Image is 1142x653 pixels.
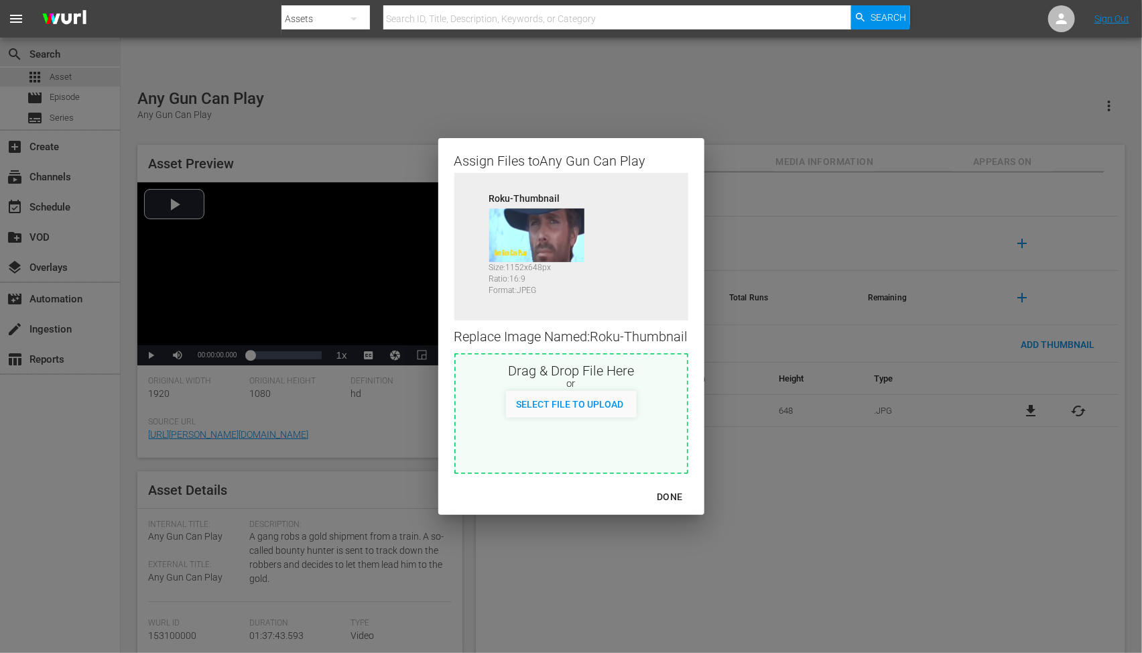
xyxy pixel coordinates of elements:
div: DONE [646,489,693,506]
img: ans4CAIJ8jUAAAAAAAAAAAAAAAAAAAAAAAAgQb4GAAAAAAAAAAAAAAAAAAAAAAAAJMjXAAAAAAAAAAAAAAAAAAAAAAAAgAT5G... [32,3,97,35]
a: Sign Out [1094,13,1129,24]
button: DONE [641,485,698,510]
div: Assign Files to Any Gun Can Play [454,152,688,168]
div: or [456,377,687,391]
button: Select File to Upload [506,391,635,415]
div: Roku-Thumbnail [489,192,596,201]
div: Replace Image Named: Roku-Thumbnail [454,320,688,353]
span: Select File to Upload [506,399,635,410]
span: menu [8,11,24,27]
div: Size: 1152 x 648 px Ratio: 16:9 Format: JPEG [489,262,596,290]
div: Drag & Drop File Here [456,361,687,377]
span: Search [871,5,906,29]
img: 153100000-Roku-Thumbnail_v1.jpg [489,209,584,262]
